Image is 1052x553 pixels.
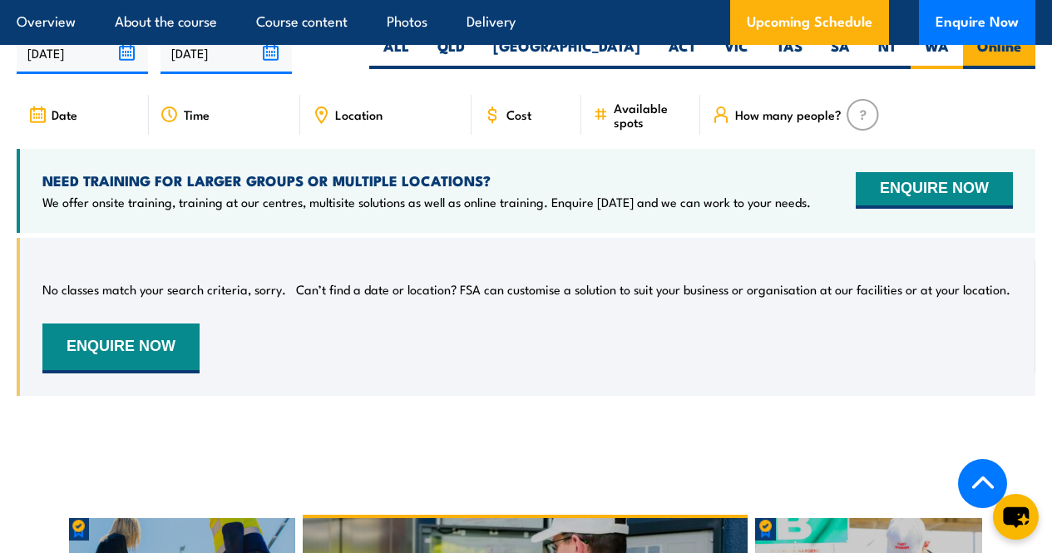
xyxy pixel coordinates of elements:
label: TAS [763,37,817,69]
label: VIC [710,37,763,69]
h4: NEED TRAINING FOR LARGER GROUPS OR MULTIPLE LOCATIONS? [42,171,811,190]
p: Can’t find a date or location? FSA can customise a solution to suit your business or organisation... [296,281,1010,298]
span: Date [52,107,77,121]
span: Location [335,107,383,121]
label: WA [911,37,963,69]
span: Cost [506,107,531,121]
label: ALL [369,37,423,69]
span: How many people? [735,107,842,121]
span: Available spots [614,101,689,129]
label: QLD [423,37,479,69]
label: ACT [654,37,710,69]
label: Online [963,37,1035,69]
input: From date [17,32,148,74]
p: No classes match your search criteria, sorry. [42,281,286,298]
button: ENQUIRE NOW [42,323,200,373]
button: ENQUIRE NOW [856,172,1013,209]
span: Time [184,107,210,121]
p: We offer onsite training, training at our centres, multisite solutions as well as online training... [42,194,811,210]
button: chat-button [993,494,1039,540]
label: SA [817,37,864,69]
input: To date [161,32,292,74]
label: NT [864,37,911,69]
label: [GEOGRAPHIC_DATA] [479,37,654,69]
